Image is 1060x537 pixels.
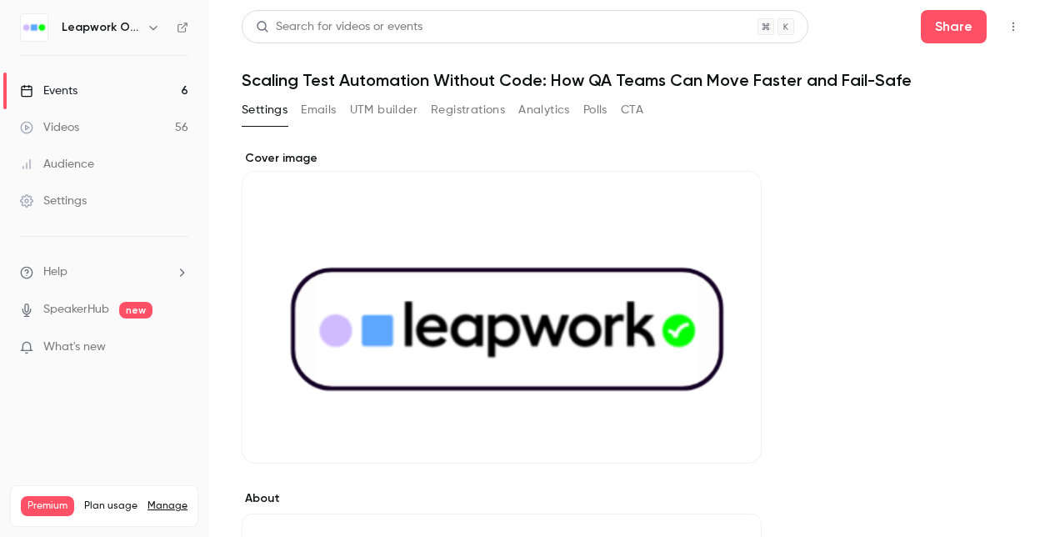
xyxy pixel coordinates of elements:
[242,70,1027,90] h1: Scaling Test Automation Without Code: How QA Teams Can Move Faster and Fail-Safe
[43,339,106,356] span: What's new
[62,19,140,36] h6: Leapwork Online Event
[119,302,152,319] span: new
[43,263,67,281] span: Help
[583,97,607,123] button: Polls
[256,18,422,36] div: Search for videos or events
[242,490,762,507] label: About
[301,97,336,123] button: Emails
[921,10,987,43] button: Share
[21,14,47,41] img: Leapwork Online Event
[20,193,87,209] div: Settings
[21,496,74,516] span: Premium
[168,340,188,355] iframe: Noticeable Trigger
[20,263,188,281] li: help-dropdown-opener
[20,83,77,99] div: Events
[84,499,137,513] span: Plan usage
[20,156,94,173] div: Audience
[20,119,79,136] div: Videos
[242,150,762,464] section: Cover image
[518,97,570,123] button: Analytics
[431,97,505,123] button: Registrations
[147,499,187,513] a: Manage
[43,301,109,319] a: SpeakerHub
[621,97,643,123] button: CTA
[350,97,417,123] button: UTM builder
[242,97,287,123] button: Settings
[242,150,762,167] label: Cover image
